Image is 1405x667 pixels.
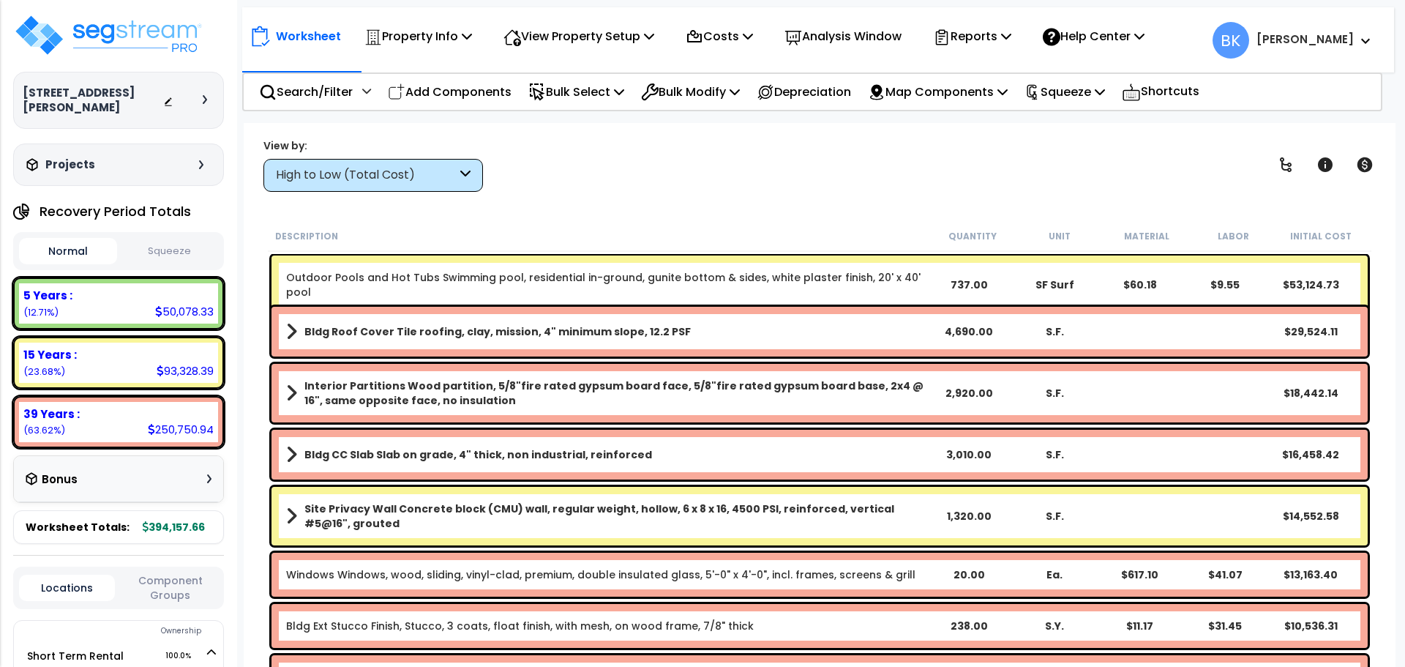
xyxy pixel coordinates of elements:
[686,26,753,46] p: Costs
[926,619,1012,633] div: 238.00
[122,573,218,603] button: Component Groups
[1268,277,1354,292] div: $53,124.73
[23,347,77,362] b: 15 Years :
[1183,277,1268,292] div: $9.55
[148,422,214,437] div: 250,750.94
[155,304,214,319] div: 50,078.33
[364,26,472,46] p: Property Info
[23,424,65,436] small: (63.62%)
[926,324,1012,339] div: 4,690.00
[286,321,926,342] a: Assembly Title
[286,379,926,408] a: Assembly Title
[304,379,926,408] b: Interior Partitions Wood partition, 5/8"fire rated gypsum board face, 5/8"fire rated gypsum board...
[1012,509,1098,523] div: S.F.
[1043,26,1144,46] p: Help Center
[121,239,219,264] button: Squeeze
[933,26,1011,46] p: Reports
[749,75,859,109] div: Depreciation
[143,520,205,534] b: 394,157.66
[23,86,163,115] h3: [STREET_ADDRESS][PERSON_NAME]
[1268,447,1354,462] div: $16,458.42
[641,82,740,102] p: Bulk Modify
[1012,447,1098,462] div: S.F.
[19,575,115,601] button: Locations
[286,270,926,299] a: Individual Item
[23,288,72,303] b: 5 Years :
[1218,231,1249,242] small: Labor
[926,567,1012,582] div: 20.00
[926,509,1012,523] div: 1,320.00
[1124,231,1169,242] small: Material
[40,204,191,219] h4: Recovery Period Totals
[42,474,78,486] h3: Bonus
[1268,619,1354,633] div: $10,536.31
[1097,567,1183,582] div: $617.10
[1114,74,1207,110] div: Shortcuts
[1097,619,1183,633] div: $11.17
[23,406,80,422] b: 39 Years :
[19,238,117,264] button: Normal
[1183,567,1268,582] div: $41.07
[43,622,223,640] div: Ownership
[276,167,457,184] div: High to Low (Total Cost)
[304,324,691,339] b: Bldg Roof Cover Tile roofing, clay, mission, 4" minimum slope, 12.2 PSF
[926,277,1012,292] div: 737.00
[275,231,338,242] small: Description
[1097,277,1183,292] div: $60.18
[948,231,997,242] small: Quantity
[868,82,1008,102] p: Map Components
[1268,324,1354,339] div: $29,524.11
[26,520,130,534] span: Worksheet Totals:
[380,75,520,109] div: Add Components
[1256,31,1354,47] b: [PERSON_NAME]
[1012,619,1098,633] div: S.Y.
[1183,619,1268,633] div: $31.45
[503,26,654,46] p: View Property Setup
[757,82,851,102] p: Depreciation
[1268,567,1354,582] div: $13,163.40
[286,567,915,582] a: Individual Item
[23,306,59,318] small: (12.71%)
[1268,509,1354,523] div: $14,552.58
[926,386,1012,400] div: 2,920.00
[926,447,1012,462] div: 3,010.00
[23,365,65,378] small: (23.68%)
[286,502,926,531] a: Assembly Title
[1122,81,1199,103] p: Shortcuts
[304,447,652,462] b: Bldg CC Slab Slab on grade, 4" thick, non industrial, reinforced
[27,649,124,663] a: Short Term Rental 100.0%
[13,13,203,57] img: logo_pro_r.png
[1290,231,1352,242] small: Initial Cost
[1024,82,1105,102] p: Squeeze
[286,619,754,633] a: Individual Item
[1049,231,1071,242] small: Unit
[45,157,95,172] h3: Projects
[388,82,512,102] p: Add Components
[1012,386,1098,400] div: S.F.
[1012,324,1098,339] div: S.F.
[276,26,341,46] p: Worksheet
[1268,386,1354,400] div: $18,442.14
[286,444,926,465] a: Assembly Title
[157,363,214,379] div: 93,328.39
[1213,22,1249,59] span: BK
[1012,277,1098,292] div: SF Surf
[165,647,204,665] span: 100.0%
[784,26,902,46] p: Analysis Window
[528,82,624,102] p: Bulk Select
[1012,567,1098,582] div: Ea.
[304,502,926,531] b: Site Privacy Wall Concrete block (CMU) wall, regular weight, hollow, 6 x 8 x 16, 4500 PSI, reinfo...
[263,138,483,153] div: View by:
[259,82,353,102] p: Search/Filter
